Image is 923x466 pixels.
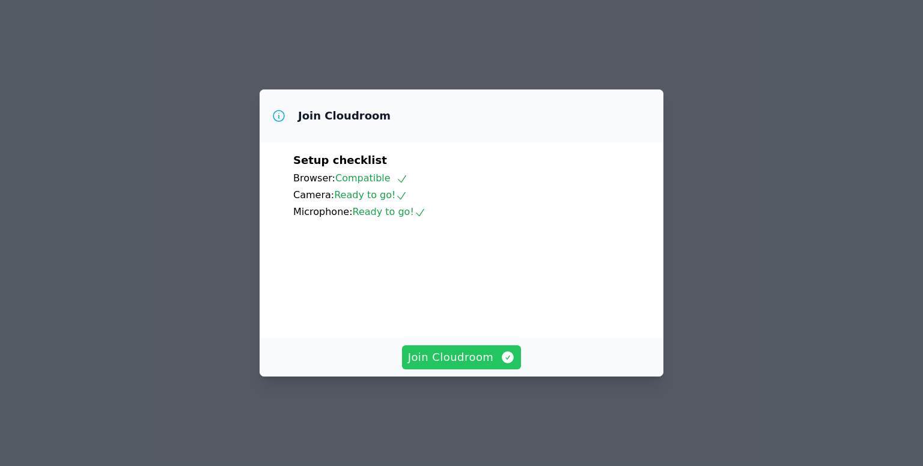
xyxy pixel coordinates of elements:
span: Camera: [293,189,334,201]
span: Microphone: [293,206,353,217]
span: Browser: [293,172,335,184]
span: Setup checklist [293,154,387,166]
span: Ready to go! [334,189,407,201]
span: Compatible [335,172,408,184]
span: Ready to go! [353,206,426,217]
button: Join Cloudroom [402,345,522,369]
span: Join Cloudroom [408,349,516,366]
h3: Join Cloudroom [298,109,391,123]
